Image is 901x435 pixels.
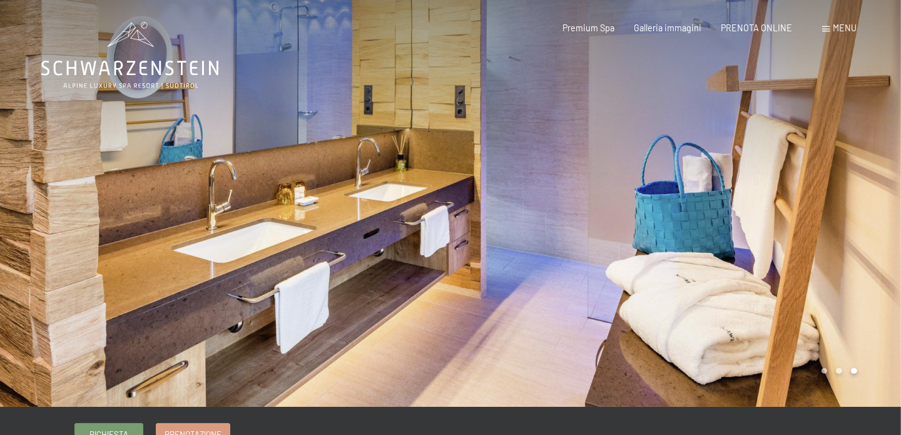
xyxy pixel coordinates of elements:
a: PRENOTA ONLINE [721,23,792,33]
span: Menu [833,23,857,33]
a: Premium Spa [562,23,614,33]
a: Galleria immagini [634,23,701,33]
